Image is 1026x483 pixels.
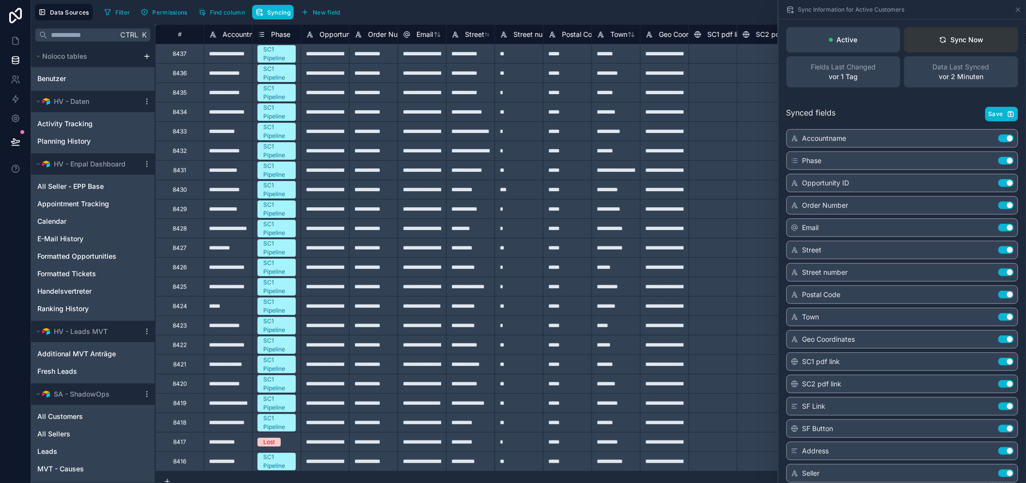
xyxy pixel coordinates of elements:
[37,136,91,146] span: Planning History
[263,162,290,179] div: SC1 Pipeline
[263,298,290,315] div: SC1 Pipeline
[119,29,139,41] span: Ctrl
[802,379,842,389] span: SC2 pdf link
[173,147,187,155] div: 8432
[263,453,290,470] div: SC1 Pipeline
[33,283,153,299] div: Handelsvertreter
[152,9,187,16] span: Permissions
[263,414,290,432] div: SC1 Pipeline
[223,30,267,39] span: Accountname
[173,225,187,233] div: 8428
[756,30,795,39] span: SC2 pdf link
[33,231,153,247] div: E-Mail History
[37,429,70,439] span: All Sellers
[42,98,50,105] img: Airtable Logo
[42,390,50,398] img: Airtable Logo
[368,30,414,39] span: Order Number
[31,46,155,483] div: scrollable content
[33,301,153,316] div: Ranking History
[263,200,290,218] div: SC1 Pipeline
[54,97,89,106] span: HV - Daten
[33,346,153,362] div: Additional MVT Anträge
[263,356,290,373] div: SC1 Pipeline
[802,290,841,300] span: Postal Code
[802,133,847,143] span: Accountname
[100,5,134,19] button: Filter
[802,468,820,478] span: Seller
[252,5,294,19] button: Syncing
[173,458,186,466] div: 8416
[263,317,290,334] div: SC1 Pipeline
[33,387,139,401] button: Airtable LogoSA - ShadowOps
[802,312,819,322] span: Town
[33,71,153,86] div: Benutzer
[33,133,153,149] div: Planning History
[210,9,245,16] span: Find column
[904,27,1018,52] button: Sync Now
[610,30,627,39] span: Town
[659,30,712,39] span: Geo Coordinates
[562,30,600,39] span: Postal Code
[798,6,905,14] span: Sync Information for Active Customers
[37,217,66,226] span: Calendar
[802,401,826,411] span: SF Link
[802,200,849,210] span: Order Number
[465,30,484,39] span: Street
[33,266,153,282] div: Formatted Tickets
[786,107,836,121] span: Synced fields
[37,182,104,191] span: All Seller - EPP Base
[37,349,116,359] span: Additional MVT Anträge
[271,30,290,39] span: Phase
[173,69,187,77] div: 8436
[42,328,50,335] img: Airtable Logo
[829,72,858,82] p: vor 1 Tag
[35,4,93,20] button: Data Sources
[173,419,186,427] div: 8418
[417,30,433,39] span: Email
[173,128,187,135] div: 8433
[33,325,139,338] button: Airtable LogoHV - Leads MVT
[173,186,187,194] div: 8430
[263,45,290,63] div: SC1 Pipeline
[263,239,290,257] div: SC1 Pipeline
[173,438,186,446] div: 8417
[173,380,187,388] div: 8420
[263,123,290,140] div: SC1 Pipeline
[513,30,559,39] span: Street number
[802,156,822,166] span: Phase
[267,9,290,16] span: Syncing
[263,375,290,393] div: SC1 Pipeline
[33,157,139,171] button: Airtable LogoHV - Enpal Dashboard
[802,334,855,344] span: Geo Coordinates
[195,5,248,19] button: Find column
[173,264,187,271] div: 8426
[802,245,822,255] span: Street
[707,30,745,39] span: SC1 pdf link
[263,278,290,296] div: SC1 Pipeline
[933,62,990,72] span: Data Last Synced
[173,244,187,252] div: 8427
[298,5,344,19] button: New field
[173,89,187,97] div: 8435
[42,160,50,168] img: Airtable Logo
[54,389,110,399] span: SA - ShadowOps
[33,214,153,229] div: Calendar
[320,30,367,39] span: Opportunity ID
[173,302,187,310] div: 8424
[263,84,290,101] div: SC1 Pipeline
[313,9,340,16] span: New field
[42,51,87,61] span: Noloco tables
[37,464,84,474] span: MVT - Causes
[33,444,153,459] div: Leads
[802,223,819,233] span: Email
[37,74,66,83] span: Benutzer
[137,5,194,19] a: Permissions
[33,95,139,108] button: Airtable LogoHV - Daten
[837,35,858,45] p: Active
[173,341,187,349] div: 8422
[802,267,848,277] span: Street number
[173,108,187,116] div: 8434
[33,426,153,442] div: All Sellers
[37,304,89,314] span: Ranking History
[115,9,130,16] span: Filter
